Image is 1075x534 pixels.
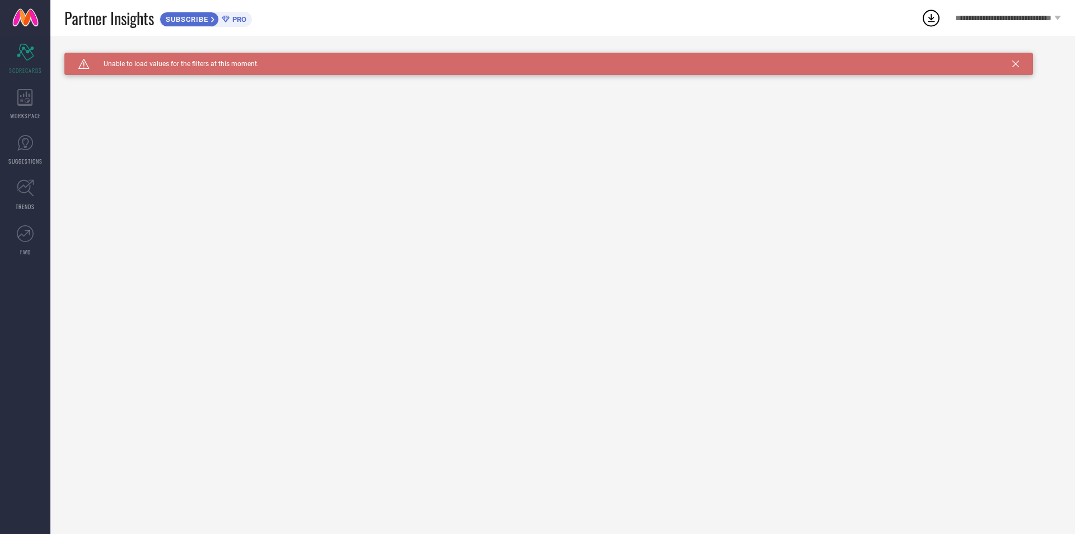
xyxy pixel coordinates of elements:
[90,60,259,68] span: Unable to load values for the filters at this moment.
[20,248,31,256] span: FWD
[160,9,252,27] a: SUBSCRIBEPRO
[921,8,941,28] div: Open download list
[64,53,1061,62] div: Unable to load filters at this moment. Please try later.
[8,157,43,165] span: SUGGESTIONS
[9,66,42,75] span: SCORECARDS
[230,15,246,24] span: PRO
[10,112,41,120] span: WORKSPACE
[16,202,35,211] span: TRENDS
[160,15,211,24] span: SUBSCRIBE
[64,7,154,30] span: Partner Insights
